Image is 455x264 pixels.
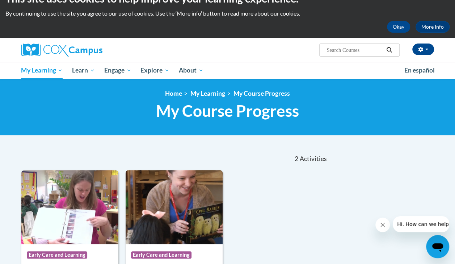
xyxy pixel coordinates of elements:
[72,66,95,75] span: Learn
[165,90,182,97] a: Home
[136,62,174,79] a: Explore
[67,62,100,79] a: Learn
[295,155,298,163] span: 2
[126,170,223,244] img: Course Logo
[387,21,410,33] button: Okay
[179,66,203,75] span: About
[16,62,439,79] div: Main menu
[416,21,450,33] a: More Info
[21,44,152,57] a: Cox Campus
[21,66,63,75] span: My Learning
[174,62,208,79] a: About
[21,170,118,244] img: Course Logo
[426,235,449,258] iframe: Button to launch messaging window
[190,90,225,97] a: My Learning
[104,66,131,75] span: Engage
[5,9,450,17] p: By continuing to use the site you agree to our use of cookies. Use the ‘More info’ button to read...
[233,90,290,97] a: My Course Progress
[4,5,59,11] span: Hi. How can we help?
[412,44,434,55] button: Account Settings
[156,101,299,120] span: My Course Progress
[400,63,439,78] a: En español
[393,216,449,232] iframe: Message from company
[131,251,191,259] span: Early Care and Learning
[100,62,136,79] a: Engage
[299,155,326,163] span: Activities
[375,218,390,232] iframe: Close message
[27,251,87,259] span: Early Care and Learning
[384,46,395,54] button: Search
[404,66,435,74] span: En español
[21,44,102,57] img: Cox Campus
[17,62,68,79] a: My Learning
[326,46,384,54] input: Search Courses
[140,66,169,75] span: Explore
